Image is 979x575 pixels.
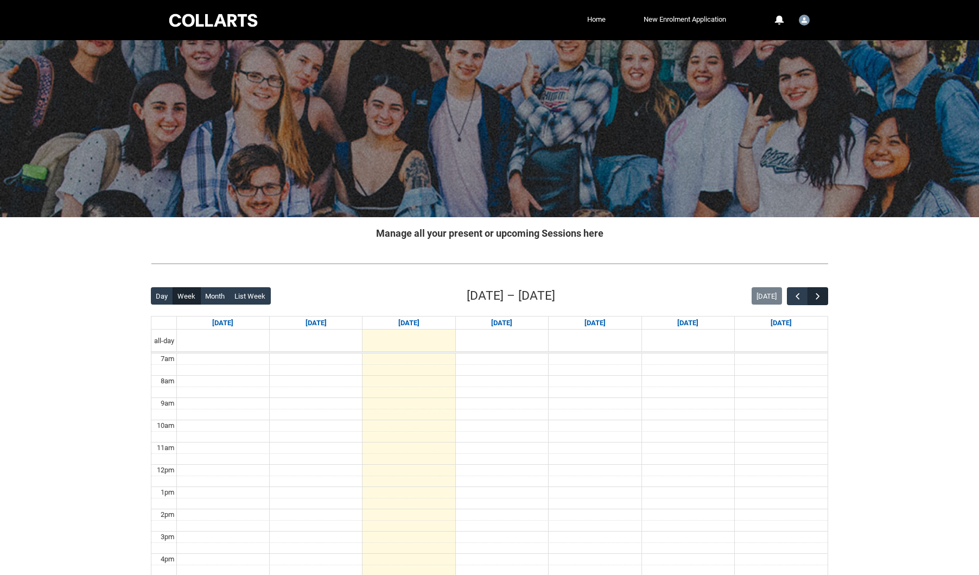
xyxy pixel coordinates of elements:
button: Day [151,287,173,305]
span: all-day [152,336,176,346]
a: New Enrolment Application [641,11,729,28]
div: 9am [158,398,176,409]
div: 1pm [158,487,176,498]
a: Go to September 7, 2025 [210,317,236,330]
h2: Manage all your present or upcoming Sessions here [151,226,828,241]
a: Go to September 12, 2025 [675,317,701,330]
a: Go to September 8, 2025 [303,317,329,330]
button: User Profile Student.ninkste.20252134 [796,10,812,28]
button: List Week [230,287,271,305]
button: Month [200,287,230,305]
button: [DATE] [752,287,782,305]
a: Go to September 11, 2025 [582,317,608,330]
img: REDU_GREY_LINE [151,258,828,269]
h2: [DATE] – [DATE] [467,287,555,305]
button: Next Week [808,287,828,305]
div: 4pm [158,554,176,565]
div: 7am [158,353,176,364]
div: 3pm [158,532,176,542]
div: 12pm [155,465,176,476]
button: Week [173,287,201,305]
div: 11am [155,443,176,453]
a: Go to September 13, 2025 [768,317,794,330]
a: Go to September 10, 2025 [489,317,514,330]
a: Go to September 9, 2025 [396,317,422,330]
a: Home [584,11,608,28]
img: Student.ninkste.20252134 [799,15,810,26]
div: 8am [158,376,176,387]
div: 2pm [158,509,176,520]
div: 10am [155,420,176,431]
button: Previous Week [787,287,808,305]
